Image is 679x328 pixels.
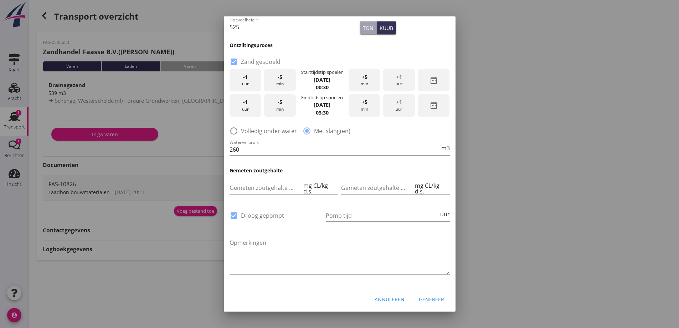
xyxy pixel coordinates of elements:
[264,69,296,91] div: min
[419,296,444,303] div: Genereer
[326,210,439,221] input: Pomp tijd
[440,145,450,151] div: m3
[360,21,377,34] button: ton
[396,98,402,106] span: +1
[230,41,450,49] h3: Ontziltingsproces
[314,76,330,83] strong: [DATE]
[383,94,415,117] div: uur
[230,237,450,274] textarea: Opmerkingen
[429,101,438,110] i: date_range
[230,94,261,117] div: uur
[362,73,367,81] span: +5
[383,69,415,91] div: uur
[243,73,248,81] span: -1
[380,24,393,32] div: kuub
[241,127,297,135] label: Volledig onder water
[278,98,282,106] span: -5
[230,69,261,91] div: uur
[377,21,396,34] button: kuub
[349,94,380,117] div: min
[264,94,296,117] div: min
[230,167,450,174] h3: Gemeten zoutgehalte
[230,144,440,155] input: Waterverbruik
[278,73,282,81] span: -5
[341,182,414,193] input: Gemeten zoutgehalte achterbeun
[241,212,284,219] label: Droog gepompt
[301,94,343,101] div: Eindtijdstip spoelen
[301,69,344,76] div: Starttijdstip spoelen
[230,21,357,33] input: Hoeveelheid *
[413,183,449,194] div: mg CL/kg d.s.
[375,296,405,303] div: Annuleren
[316,109,329,116] strong: 03:30
[396,73,402,81] span: +1
[302,183,338,194] div: mg CL/kg d.s.
[314,101,330,108] strong: [DATE]
[413,293,450,306] button: Genereer
[241,58,281,65] label: Zand gespoeld
[314,127,350,135] label: Met slang(en)
[369,293,410,306] button: Annuleren
[349,69,380,91] div: min
[316,84,329,91] strong: 00:30
[243,98,248,106] span: -1
[439,211,450,217] div: uur
[429,76,438,85] i: date_range
[362,98,367,106] span: +5
[363,24,374,32] div: ton
[230,182,302,193] input: Gemeten zoutgehalte voorbeun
